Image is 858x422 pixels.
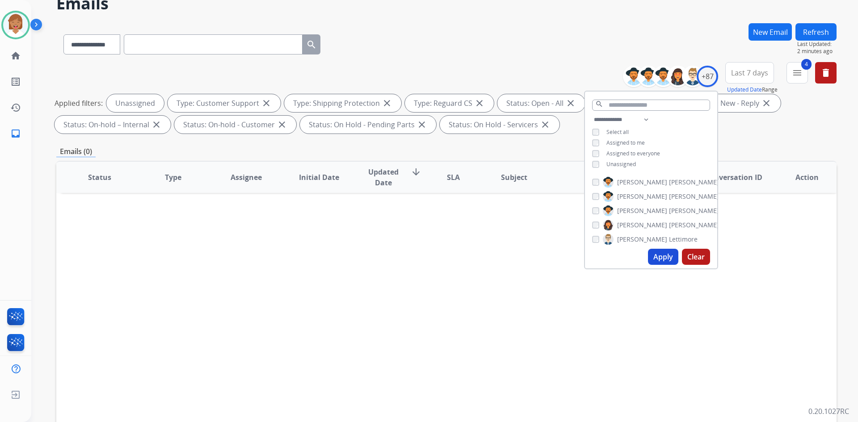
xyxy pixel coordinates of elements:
div: Status: Open - All [497,94,585,112]
span: [PERSON_NAME] [669,178,719,187]
span: [PERSON_NAME] [617,235,667,244]
div: Status: New - Reply [686,94,781,112]
mat-icon: close [277,119,287,130]
div: Unassigned [106,94,164,112]
span: 4 [801,59,812,70]
p: Emails (0) [56,146,96,157]
span: Type [165,172,181,183]
mat-icon: close [261,98,272,109]
mat-icon: search [306,39,317,50]
div: Status: On Hold - Servicers [440,116,559,134]
span: Updated Date [363,167,404,188]
div: Type: Reguard CS [405,94,494,112]
span: Range [727,86,778,93]
img: avatar [3,13,28,38]
mat-icon: close [540,119,551,130]
mat-icon: inbox [10,128,21,139]
button: Clear [682,249,710,265]
span: Subject [501,172,527,183]
span: SLA [447,172,460,183]
button: New Email [749,23,792,41]
span: [PERSON_NAME] [617,221,667,230]
mat-icon: close [416,119,427,130]
button: 4 [786,62,808,84]
button: Refresh [795,23,837,41]
mat-icon: close [382,98,392,109]
mat-icon: close [474,98,485,109]
div: Status: On Hold - Pending Parts [300,116,436,134]
mat-icon: search [595,100,603,108]
div: Status: On-hold – Internal [55,116,171,134]
span: [PERSON_NAME] [669,221,719,230]
mat-icon: history [10,102,21,113]
button: Last 7 days [725,62,774,84]
span: Status [88,172,111,183]
span: Assigned to me [606,139,645,146]
span: [PERSON_NAME] [669,192,719,201]
span: 2 minutes ago [797,48,837,55]
div: Status: On-hold - Customer [174,116,296,134]
mat-icon: close [151,119,162,130]
mat-icon: home [10,50,21,61]
mat-icon: arrow_downward [411,167,421,177]
span: Conversation ID [705,172,762,183]
div: Type: Shipping Protection [284,94,401,112]
mat-icon: list_alt [10,76,21,87]
span: Select all [606,128,629,136]
p: 0.20.1027RC [808,406,849,417]
mat-icon: menu [792,67,803,78]
span: Assigned to everyone [606,150,660,157]
mat-icon: close [565,98,576,109]
span: Lettimore [669,235,698,244]
span: Initial Date [299,172,339,183]
mat-icon: delete [820,67,831,78]
div: +87 [697,66,718,87]
div: Type: Customer Support [168,94,281,112]
th: Action [763,162,837,193]
p: Applied filters: [55,98,103,109]
span: [PERSON_NAME] [617,206,667,215]
mat-icon: close [761,98,772,109]
span: Last Updated: [797,41,837,48]
span: Last 7 days [731,71,768,75]
button: Updated Date [727,86,762,93]
button: Apply [648,249,678,265]
span: [PERSON_NAME] [617,178,667,187]
span: [PERSON_NAME] [617,192,667,201]
span: [PERSON_NAME] [669,206,719,215]
span: Unassigned [606,160,636,168]
span: Assignee [231,172,262,183]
